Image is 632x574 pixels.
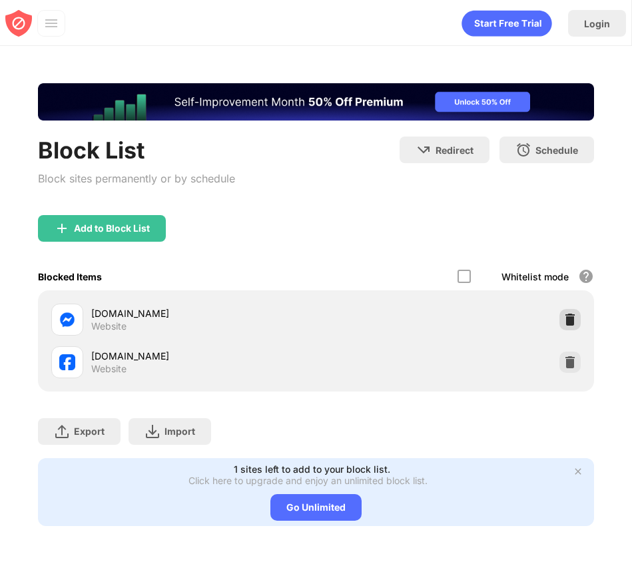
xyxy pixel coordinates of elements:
div: Click here to upgrade and enjoy an unlimited block list. [188,475,428,486]
iframe: Banner [38,83,594,121]
div: Go Unlimited [270,494,362,521]
div: Login [584,18,610,29]
div: Add to Block List [74,223,150,234]
div: Block List [38,137,235,164]
div: Website [91,320,127,332]
img: favicons [59,354,75,370]
div: [DOMAIN_NAME] [91,349,316,363]
img: favicons [59,312,75,328]
img: x-button.svg [573,466,583,477]
div: Website [91,363,127,375]
div: [DOMAIN_NAME] [91,306,316,320]
div: 1 sites left to add to your block list. [234,463,390,475]
div: Whitelist mode [501,271,569,282]
div: animation [462,10,552,37]
div: Blocked Items [38,271,102,282]
div: Import [164,426,195,437]
div: Block sites permanently or by schedule [38,169,235,188]
div: Redirect [436,144,474,156]
div: Schedule [535,144,578,156]
div: Export [74,426,105,437]
img: blocksite-icon-red.svg [5,10,32,37]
